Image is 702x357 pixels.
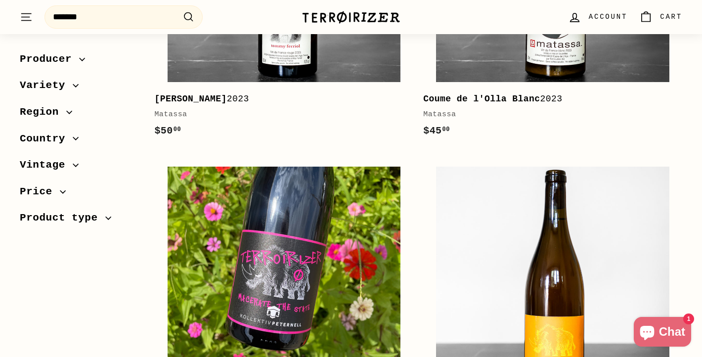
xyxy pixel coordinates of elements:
[562,2,633,32] a: Account
[589,11,627,22] span: Account
[633,2,688,32] a: Cart
[154,109,403,121] div: Matassa
[20,78,73,94] span: Variety
[154,92,403,106] div: 2023
[20,75,138,102] button: Variety
[20,210,105,227] span: Product type
[20,104,66,121] span: Region
[423,109,672,121] div: Matassa
[20,208,138,234] button: Product type
[20,48,138,75] button: Producer
[631,317,694,349] inbox-online-store-chat: Shopify online store chat
[423,92,672,106] div: 2023
[423,94,540,104] b: Coume de l'Olla Blanc
[154,125,181,136] span: $50
[660,11,682,22] span: Cart
[174,126,181,133] sup: 00
[20,181,138,208] button: Price
[423,125,450,136] span: $45
[20,154,138,181] button: Vintage
[20,101,138,128] button: Region
[20,157,73,174] span: Vintage
[442,126,450,133] sup: 00
[20,131,73,147] span: Country
[154,94,226,104] b: [PERSON_NAME]
[20,183,60,200] span: Price
[20,51,79,68] span: Producer
[20,128,138,155] button: Country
